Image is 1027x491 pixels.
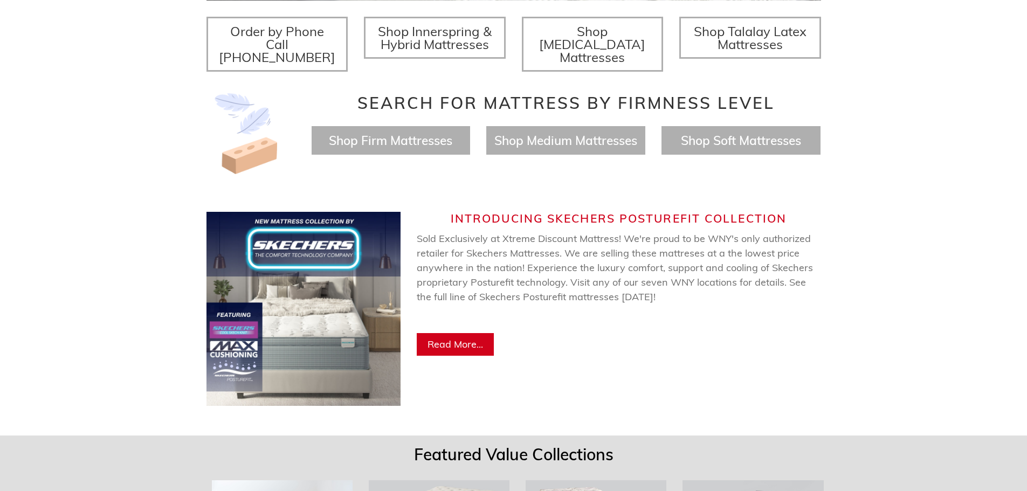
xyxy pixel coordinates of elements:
a: Shop Innerspring & Hybrid Mattresses [364,17,506,59]
span: Read More... [428,338,483,350]
a: Shop Firm Mattresses [329,133,452,148]
a: Shop Talalay Latex Mattresses [679,17,821,59]
span: Order by Phone Call [PHONE_NUMBER] [219,23,335,65]
a: Order by Phone Call [PHONE_NUMBER] [206,17,348,72]
span: Shop [MEDICAL_DATA] Mattresses [539,23,645,65]
span: Search for Mattress by Firmness Level [357,93,775,113]
a: Shop Soft Mattresses [681,133,801,148]
a: Shop Medium Mattresses [494,133,637,148]
span: Shop Innerspring & Hybrid Mattresses [378,23,492,52]
a: Read More... [417,333,494,356]
span: Introducing Skechers Posturefit Collection [451,211,787,225]
span: Shop Talalay Latex Mattresses [694,23,807,52]
a: Shop [MEDICAL_DATA] Mattresses [522,17,664,72]
img: Skechers Web Banner (750 x 750 px) (2).jpg__PID:de10003e-3404-460f-8276-e05f03caa093 [206,212,401,406]
img: Image-of-brick- and-feather-representing-firm-and-soft-feel [206,93,287,174]
span: Featured Value Collections [414,444,614,465]
span: Sold Exclusively at Xtreme Discount Mattress! We're proud to be WNY's only authorized retailer fo... [417,232,813,332]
